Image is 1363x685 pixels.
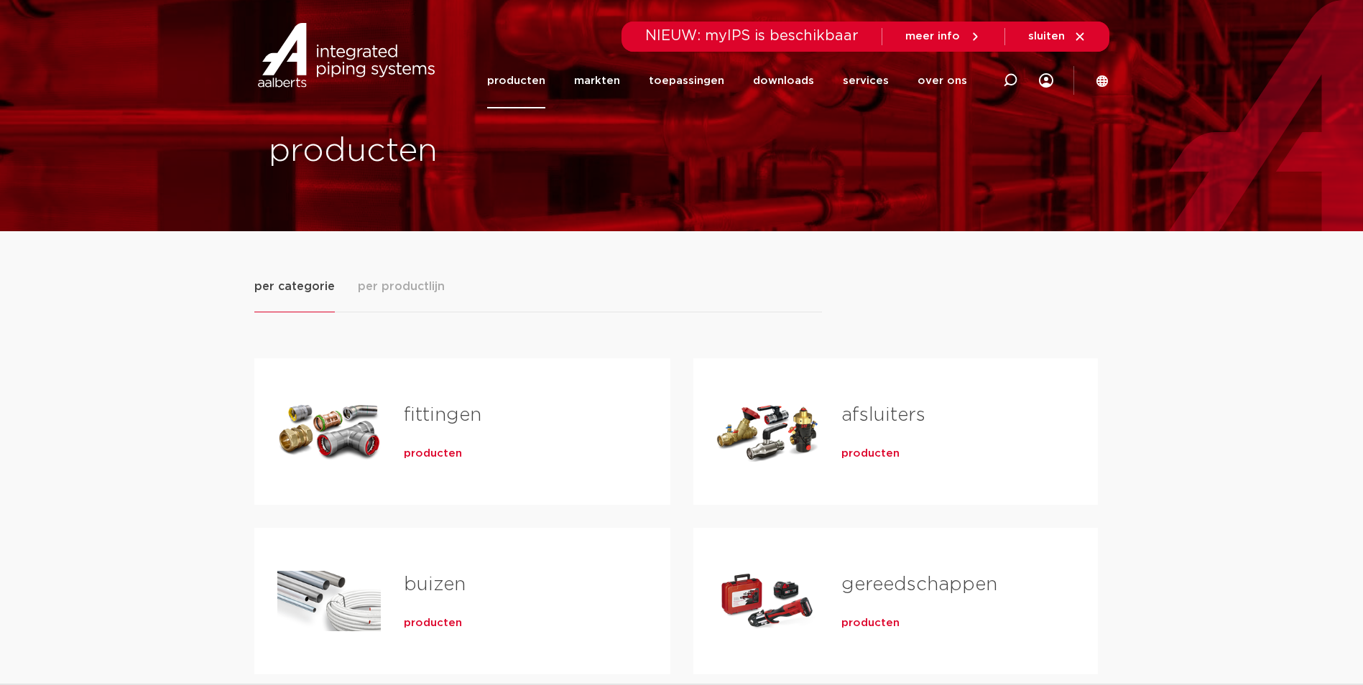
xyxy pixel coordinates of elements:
a: producten [841,447,900,461]
a: over ons [918,53,967,108]
a: gereedschappen [841,575,997,594]
a: downloads [753,53,814,108]
span: sluiten [1028,31,1065,42]
nav: Menu [487,53,967,108]
a: services [843,53,889,108]
a: buizen [404,575,466,594]
a: producten [404,447,462,461]
a: producten [487,53,545,108]
a: markten [574,53,620,108]
a: sluiten [1028,30,1086,43]
a: producten [404,616,462,630]
span: per categorie [254,278,335,295]
span: per productlijn [358,278,445,295]
a: fittingen [404,406,481,424]
a: producten [841,616,900,630]
span: meer info [905,31,960,42]
a: afsluiters [841,406,925,424]
span: NIEUW: myIPS is beschikbaar [645,29,859,43]
h1: producten [269,129,675,174]
a: meer info [905,30,981,43]
a: toepassingen [649,53,724,108]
